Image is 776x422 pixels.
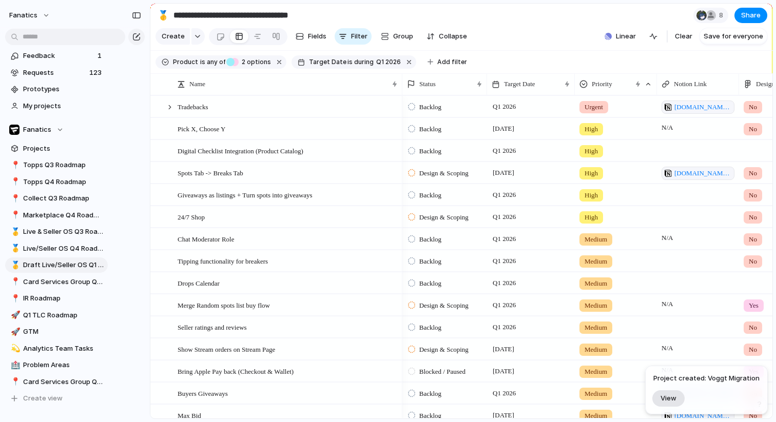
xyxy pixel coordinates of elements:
span: Marketplace Q4 Roadmap [23,210,104,220]
button: Add filter [421,55,473,69]
span: N/A [657,295,739,309]
div: 🚀GTM [5,324,108,339]
button: Create view [5,391,108,406]
span: Q1 2026 [376,57,401,67]
span: Q1 TLC Roadmap [23,310,104,320]
button: View [652,390,685,406]
span: Filter [351,31,367,42]
span: Fields [308,31,326,42]
a: 📍Collect Q3 Roadmap [5,191,108,206]
div: 🚀 [11,309,18,321]
div: 📍 [11,293,18,305]
span: N/A [657,229,739,243]
span: No [749,323,757,333]
div: 🥇Live & Seller OS Q3 Roadmap [5,224,108,239]
span: Medium [585,411,607,421]
div: 📍 [11,376,18,388]
span: Q1 2026 [490,387,518,399]
span: Chat Moderator Role [178,233,234,245]
span: Collect Q3 Roadmap [23,193,104,204]
a: Feedback1 [5,48,108,64]
span: Live & Seller OS Q3 Roadmap [23,227,104,237]
span: Tradebacks [178,101,208,112]
span: is [347,57,353,67]
span: Backlog [419,278,441,289]
button: Filter [335,28,372,45]
span: any of [205,57,225,67]
span: Requests [23,68,86,78]
button: Q1 2026 [374,56,403,68]
span: Spots Tab -> Breaks Tab [178,167,243,178]
span: Draft Live/Seller OS Q1 2026 Roadmap [23,260,104,270]
span: Giveaways as listings + Turn spots into giveaways [178,189,313,200]
div: 🥇 [11,226,18,238]
span: Design & Scoping [419,300,469,311]
span: Medium [585,256,607,267]
a: 📍Card Services Group Q1 Roadmap [5,374,108,390]
button: 📍 [9,377,20,387]
span: N/A [657,118,739,133]
span: Design [756,79,775,89]
span: Notion Link [674,79,707,89]
span: Drops Calendar [178,277,220,289]
span: 1 [98,51,104,61]
a: 📍IR Roadmap [5,291,108,306]
span: Backlog [419,102,441,112]
button: 📍 [9,177,20,187]
span: High [585,168,598,178]
a: 🚀Q1 TLC Roadmap [5,308,108,323]
span: Name [189,79,205,89]
button: 🚀 [9,310,20,320]
span: Backlog [419,190,441,200]
span: Project created: Voggt Migration [653,373,760,384]
div: 📍Topps Q3 Roadmap [5,157,108,173]
span: Save for everyone [704,31,763,42]
button: Clear [671,28,696,45]
a: 📍Topps Q4 Roadmap [5,174,108,190]
span: Create view [23,393,63,404]
span: Clear [675,31,692,42]
div: 📍 [11,176,18,188]
span: Backlog [419,124,441,134]
span: No [749,124,757,134]
span: High [585,190,598,200]
span: Topps Q4 Roadmap [23,177,104,187]
button: 📍 [9,277,20,287]
span: options [239,57,271,67]
a: [DOMAIN_NAME][URL] [662,101,734,114]
a: Prototypes [5,82,108,97]
span: Max Bid [178,409,201,421]
a: Projects [5,141,108,156]
span: Prototypes [23,84,104,94]
span: Medium [585,323,607,333]
span: Merge Random spots list buy flow [178,299,270,311]
span: [DATE] [490,167,517,179]
div: 📍 [11,209,18,221]
span: My projects [23,101,104,111]
span: GTM [23,327,104,337]
button: Create [156,28,190,45]
span: No [749,345,757,355]
span: Bring Apple Pay back (Checkout & Wallet) [178,365,294,377]
span: Q1 2026 [490,255,518,267]
button: 💫 [9,344,20,354]
span: View [661,394,676,403]
span: 24/7 Shop [178,211,205,223]
span: Backlog [419,411,441,421]
span: Show Stream orders on Stream Page [178,343,275,355]
a: 📍Card Services Group Q4 Roadmap [5,274,108,290]
span: Backlog [419,256,441,267]
span: IR Roadmap [23,293,104,304]
span: Medium [585,300,607,311]
span: 2 [239,58,247,66]
span: N/A [657,361,739,375]
a: [DOMAIN_NAME][URL] [662,167,734,180]
a: 📍Marketplace Q4 Roadmap [5,208,108,223]
span: High [585,146,598,156]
